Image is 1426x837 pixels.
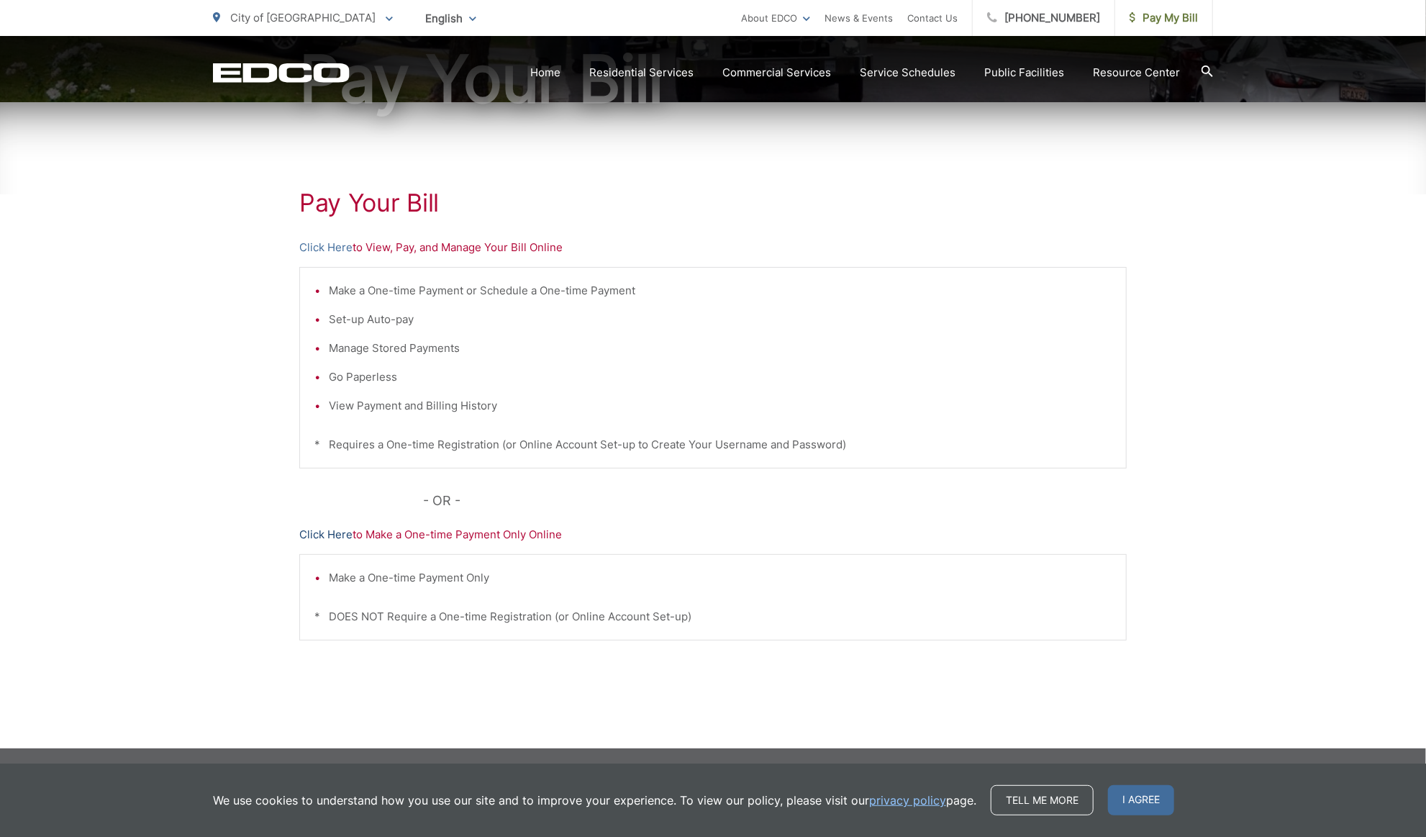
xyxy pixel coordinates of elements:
p: to Make a One-time Payment Only Online [299,526,1127,543]
a: Residential Services [589,64,694,81]
li: Make a One-time Payment Only [329,569,1112,587]
a: Click Here [299,239,353,256]
li: Go Paperless [329,368,1112,386]
span: Pay My Bill [1130,9,1198,27]
a: Commercial Services [722,64,831,81]
span: English [414,6,487,31]
a: Resource Center [1093,64,1180,81]
h1: Pay Your Bill [299,189,1127,217]
p: - OR - [424,490,1127,512]
p: * Requires a One-time Registration (or Online Account Set-up to Create Your Username and Password) [314,436,1112,453]
li: Manage Stored Payments [329,340,1112,357]
span: City of [GEOGRAPHIC_DATA] [230,11,376,24]
a: privacy policy [869,792,946,809]
a: Home [530,64,560,81]
a: News & Events [825,9,893,27]
p: * DOES NOT Require a One-time Registration (or Online Account Set-up) [314,608,1112,625]
p: to View, Pay, and Manage Your Bill Online [299,239,1127,256]
a: Tell me more [991,785,1094,815]
li: Make a One-time Payment or Schedule a One-time Payment [329,282,1112,299]
a: Click Here [299,526,353,543]
p: We use cookies to understand how you use our site and to improve your experience. To view our pol... [213,792,976,809]
a: EDCD logo. Return to the homepage. [213,63,350,83]
li: Set-up Auto-pay [329,311,1112,328]
a: Service Schedules [860,64,955,81]
a: About EDCO [741,9,810,27]
span: I agree [1108,785,1174,815]
a: Contact Us [907,9,958,27]
li: View Payment and Billing History [329,397,1112,415]
a: Public Facilities [984,64,1064,81]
